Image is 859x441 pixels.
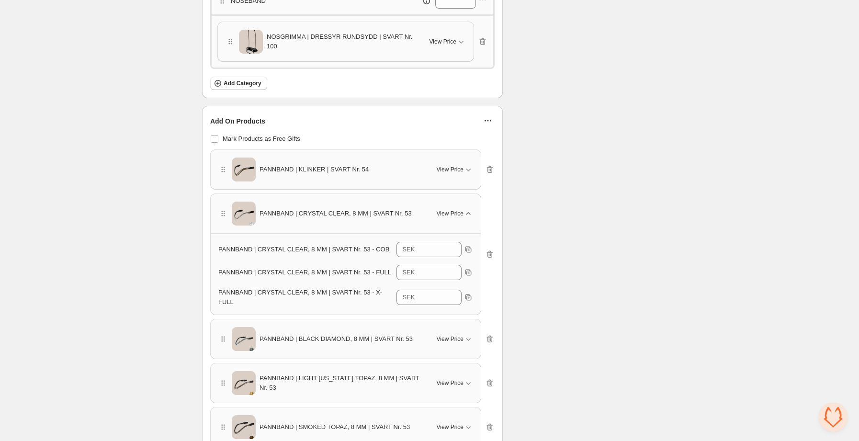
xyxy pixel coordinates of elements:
[437,335,463,343] span: View Price
[224,79,261,87] span: Add Category
[402,268,415,277] div: SEK
[260,422,410,432] span: PANNBAND | SMOKED TOPAZ, 8 MM | SVART Nr. 53
[218,246,389,253] span: PANNBAND | CRYSTAL CLEAR, 8 MM | SVART Nr. 53 - COB
[210,77,267,90] button: Add Category
[232,155,256,185] img: PANNBAND | KLINKER | SVART Nr. 54
[223,135,300,142] span: Mark Products as Free Gifts
[429,38,456,45] span: View Price
[819,403,848,431] div: Відкритий чат
[431,331,479,347] button: View Price
[260,165,369,174] span: PANNBAND | KLINKER | SVART Nr. 54
[431,206,479,221] button: View Price
[267,32,418,51] span: NOSGRIMMA | DRESSYR RUNDSYDD | SVART Nr. 100
[232,199,256,229] img: PANNBAND | CRYSTAL CLEAR, 8 MM | SVART Nr. 53
[431,375,479,391] button: View Price
[431,419,479,435] button: View Price
[424,34,472,49] button: View Price
[437,210,463,217] span: View Price
[260,209,412,218] span: PANNBAND | CRYSTAL CLEAR, 8 MM | SVART Nr. 53
[437,166,463,173] span: View Price
[218,269,391,276] span: PANNBAND | CRYSTAL CLEAR, 8 MM | SVART Nr. 53 - FULL
[232,324,256,354] img: PANNBAND | BLACK DIAMOND, 8 MM | SVART Nr. 53
[260,373,422,393] span: PANNBAND | LIGHT [US_STATE] TOPAZ, 8 MM | SVART Nr. 53
[431,162,479,177] button: View Price
[437,379,463,387] span: View Price
[437,423,463,431] span: View Price
[210,116,265,126] span: Add On Products
[260,334,413,344] span: PANNBAND | BLACK DIAMOND, 8 MM | SVART Nr. 53
[218,289,382,305] span: PANNBAND | CRYSTAL CLEAR, 8 MM | SVART Nr. 53 - X-FULL
[232,368,256,398] img: PANNBAND | LIGHT COLORADO TOPAZ, 8 MM | SVART Nr. 53
[402,245,415,254] div: SEK
[402,293,415,302] div: SEK
[239,27,263,57] img: NOSGRIMMA | DRESSYR RUNDSYDD | SVART Nr. 100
